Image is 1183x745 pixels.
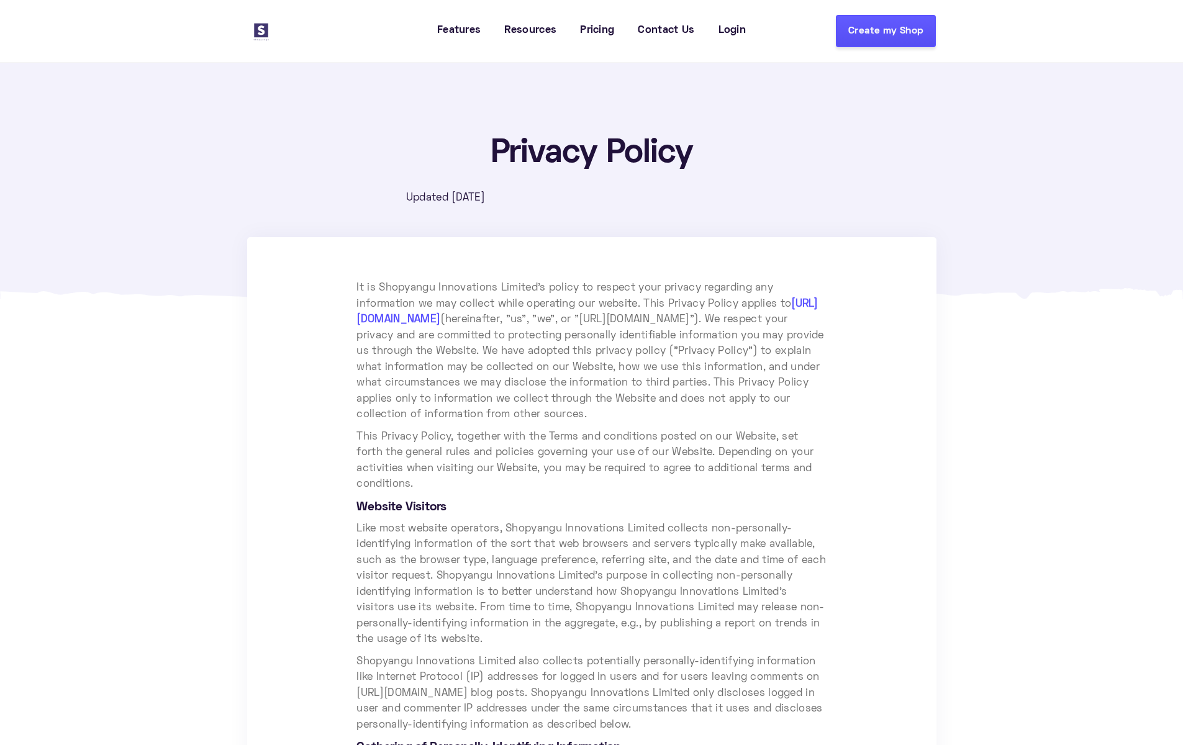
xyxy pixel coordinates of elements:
[568,23,626,39] a: Pricing
[836,15,936,47] a: Create my Shop
[707,23,758,39] a: Login
[580,23,614,39] span: Pricing
[437,23,481,39] span: Features
[356,499,826,515] h5: Website Visitors
[638,23,694,39] span: Contact Us
[718,23,746,39] span: Login
[356,654,826,734] p: Shopyangu Innovations Limited also collects potentially personally-identifying information like I...
[356,430,826,493] p: This Privacy Policy, together with the Terms and conditions posted on our Website, set forth the ...
[247,17,275,45] img: Shopyangu Innovations Limited
[504,23,556,39] span: Resources
[356,299,818,325] a: [URL][DOMAIN_NAME]
[425,23,493,39] a: Features
[356,521,826,648] p: Like most website operators, Shopyangu Innovations Limited collects non-personally-identifying in...
[247,191,645,207] p: Updated [DATE]
[626,23,706,39] a: Contact Us
[247,137,936,172] h2: Privacy Policy
[356,281,826,423] p: It is Shopyangu Innovations Limited's policy to respect your privacy regarding any information we...
[492,23,568,39] a: Resources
